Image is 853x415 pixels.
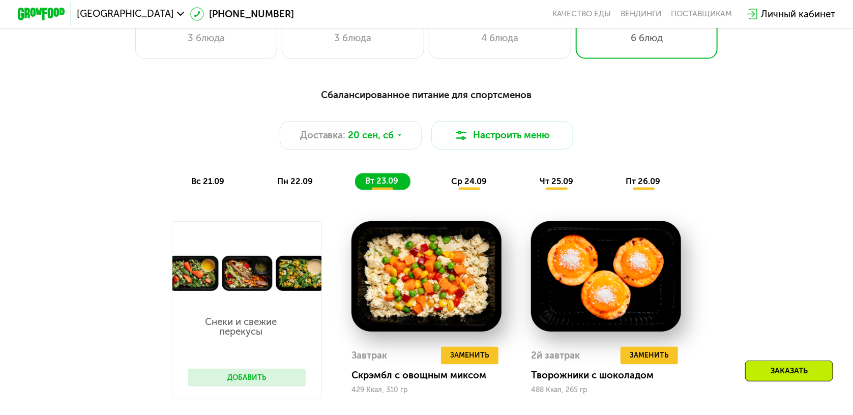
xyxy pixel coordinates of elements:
a: [PHONE_NUMBER] [190,7,294,21]
span: пт 26.09 [626,176,661,186]
span: вт 23.09 [365,176,398,186]
div: 2й завтрак [531,347,580,365]
div: 6 блюд [588,31,705,45]
span: Заменить [630,350,669,362]
p: Снеки и свежие перекусы [188,317,294,336]
a: Вендинги [621,9,661,19]
button: Заменить [621,347,678,365]
span: чт 25.09 [540,176,573,186]
div: Личный кабинет [761,7,835,21]
div: Заказать [745,361,833,381]
div: 488 Ккал, 265 гр [531,386,681,394]
button: Настроить меню [431,121,574,150]
span: вс 21.09 [191,176,224,186]
div: Сбалансированное питание для спортсменов [76,87,777,102]
span: ср 24.09 [451,176,487,186]
span: [GEOGRAPHIC_DATA] [77,9,174,19]
span: пн 22.09 [277,176,313,186]
div: Скрэмбл с овощным миксом [351,369,511,381]
div: 3 блюда [295,31,412,45]
span: 20 сен, сб [348,128,394,142]
span: Заменить [451,350,489,362]
button: Заменить [441,347,498,365]
div: 3 блюда [148,31,265,45]
div: поставщикам [671,9,732,19]
div: Творожники с шоколадом [531,369,691,381]
button: Добавить [188,369,306,387]
div: 429 Ккал, 310 гр [351,386,502,394]
div: 4 блюда [441,31,558,45]
span: Доставка: [300,128,346,142]
a: Качество еды [553,9,611,19]
div: Завтрак [351,347,387,365]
